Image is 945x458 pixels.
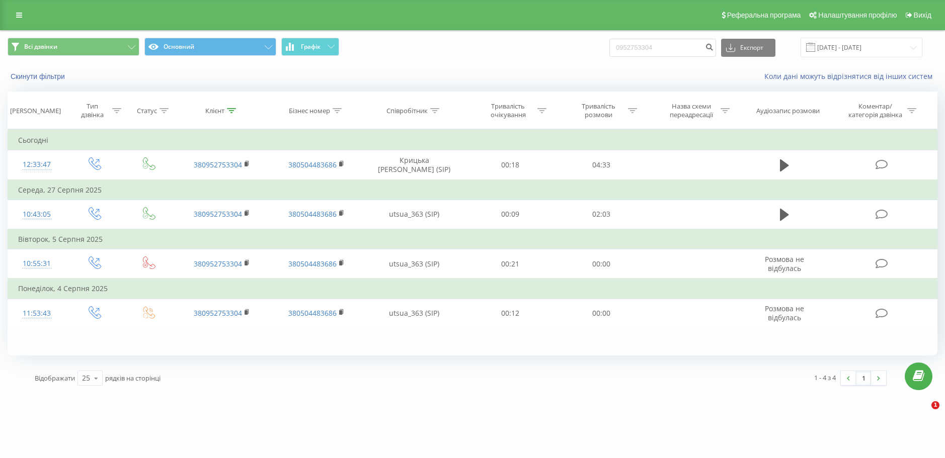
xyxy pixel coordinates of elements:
span: Відображати [35,374,75,383]
a: Коли дані можуть відрізнятися вiд інших систем [764,71,937,81]
a: 380952753304 [194,209,242,219]
span: рядків на сторінці [105,374,161,383]
button: Експорт [721,39,775,57]
td: 00:18 [465,150,556,180]
td: 00:00 [556,249,647,279]
a: 380504483686 [288,259,337,268]
button: Основний [144,38,276,56]
a: 380504483686 [288,308,337,318]
iframe: Intercom live chat [911,401,935,425]
span: Графік [301,43,321,50]
a: 380504483686 [288,160,337,169]
div: Співробітник [386,107,428,115]
td: Крицька [PERSON_NAME] (SIP) [363,150,465,180]
a: 380952753304 [194,160,242,169]
a: 380504483686 [288,209,337,219]
div: Тривалість очікування [481,102,535,119]
td: 00:09 [465,200,556,229]
div: Тривалість розмови [572,102,625,119]
div: Коментар/категорія дзвінка [846,102,905,119]
div: 10:43:05 [18,205,56,224]
div: Статус [137,107,157,115]
td: utsua_363 (SIP) [363,299,465,328]
a: 1 [856,371,871,385]
span: Налаштування профілю [818,11,897,19]
div: Клієнт [205,107,224,115]
td: 02:03 [556,200,647,229]
span: Розмова не відбулась [765,304,804,322]
td: 04:33 [556,150,647,180]
div: Бізнес номер [289,107,330,115]
div: Аудіозапис розмови [756,107,820,115]
a: 380952753304 [194,308,242,318]
span: 1 [931,401,939,409]
input: Пошук за номером [609,39,716,57]
div: [PERSON_NAME] [10,107,61,115]
td: Середа, 27 Серпня 2025 [8,180,937,200]
div: 12:33:47 [18,155,56,174]
td: utsua_363 (SIP) [363,200,465,229]
a: 380952753304 [194,259,242,268]
button: Всі дзвінки [8,38,139,56]
span: Всі дзвінки [24,43,57,51]
td: 00:00 [556,299,647,328]
div: Назва схеми переадресації [664,102,718,119]
span: Реферальна програма [727,11,801,19]
div: Тип дзвінка [75,102,110,119]
span: Розмова не відбулась [765,254,804,273]
div: 11:53:43 [18,304,56,323]
td: Сьогодні [8,130,937,150]
button: Скинути фільтри [8,72,70,81]
div: 10:55:31 [18,254,56,273]
td: 00:12 [465,299,556,328]
td: 00:21 [465,249,556,279]
td: Вівторок, 5 Серпня 2025 [8,229,937,249]
div: 1 - 4 з 4 [814,373,836,383]
td: Понеділок, 4 Серпня 2025 [8,279,937,299]
button: Графік [281,38,339,56]
div: 25 [82,373,90,383]
span: Вихід [914,11,931,19]
td: utsua_363 (SIP) [363,249,465,279]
